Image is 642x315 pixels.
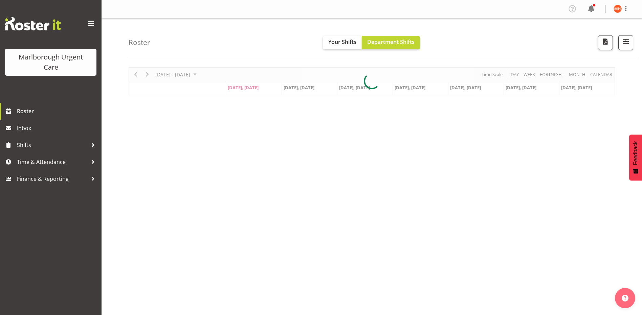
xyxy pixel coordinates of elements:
[598,35,613,50] button: Download a PDF of the roster according to the set date range.
[618,35,633,50] button: Filter Shifts
[17,157,88,167] span: Time & Attendance
[17,174,88,184] span: Finance & Reporting
[17,106,98,116] span: Roster
[622,295,628,301] img: help-xxl-2.png
[633,141,639,165] span: Feedback
[5,17,61,30] img: Rosterit website logo
[17,123,98,133] span: Inbox
[323,36,362,49] button: Your Shifts
[17,140,88,150] span: Shifts
[129,39,150,46] h4: Roster
[629,135,642,180] button: Feedback - Show survey
[362,36,420,49] button: Department Shifts
[367,38,415,46] span: Department Shifts
[12,52,90,72] div: Marlborough Urgent Care
[328,38,356,46] span: Your Shifts
[614,5,622,13] img: margret-hall11842.jpg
